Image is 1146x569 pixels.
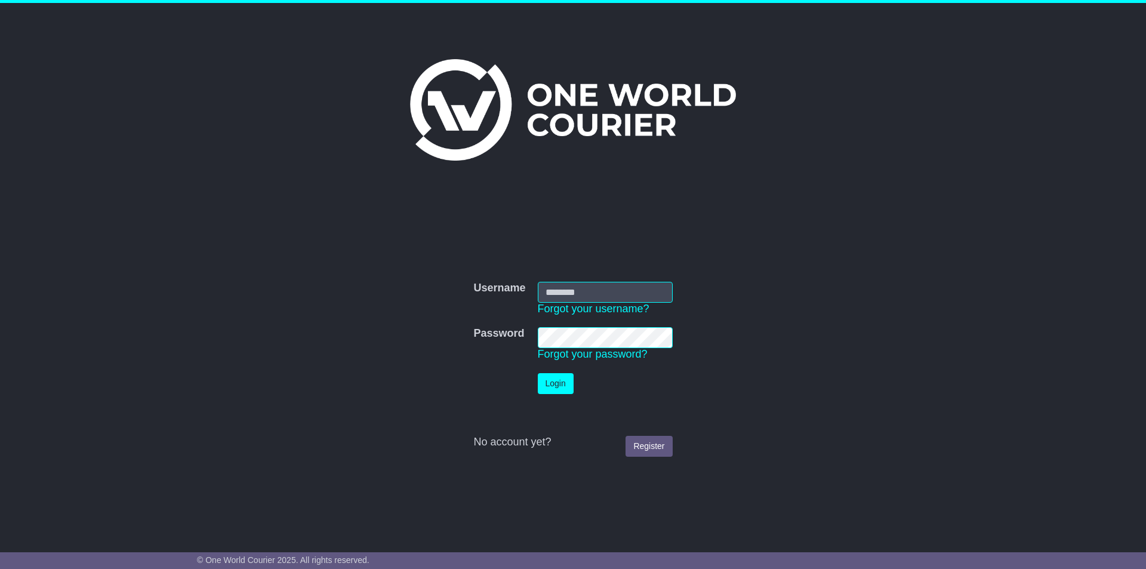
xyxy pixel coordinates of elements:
label: Username [473,282,525,295]
img: One World [410,59,736,161]
span: © One World Courier 2025. All rights reserved. [197,555,369,565]
button: Login [538,373,574,394]
a: Forgot your username? [538,303,649,315]
a: Register [626,436,672,457]
div: No account yet? [473,436,672,449]
label: Password [473,327,524,340]
a: Forgot your password? [538,348,648,360]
